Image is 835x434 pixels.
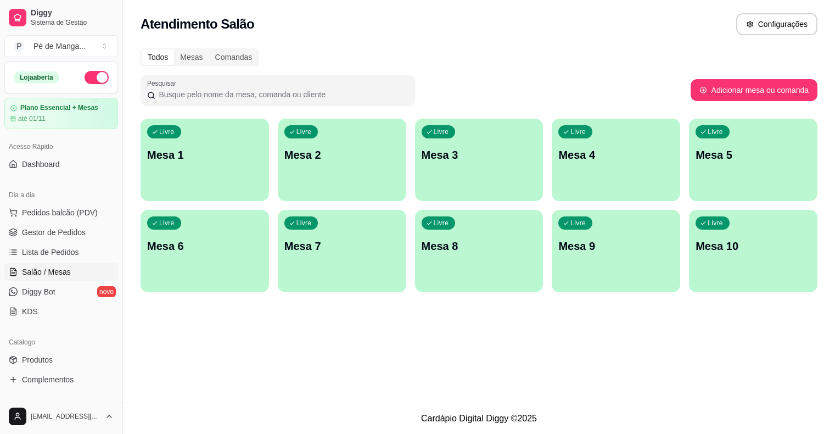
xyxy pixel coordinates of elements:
[415,119,543,201] button: LivreMesa 3
[696,147,811,163] p: Mesa 5
[147,238,262,254] p: Mesa 6
[31,18,114,27] span: Sistema de Gestão
[296,127,312,136] p: Livre
[284,147,400,163] p: Mesa 2
[4,283,118,301] a: Diggy Botnovo
[22,286,55,297] span: Diggy Bot
[570,127,586,136] p: Livre
[4,371,118,388] a: Complementos
[22,159,60,170] span: Dashboard
[22,266,71,277] span: Salão / Mesas
[696,238,811,254] p: Mesa 10
[22,306,38,317] span: KDS
[20,104,98,112] article: Plano Essencial + Mesas
[209,49,259,65] div: Comandas
[142,49,174,65] div: Todos
[4,303,118,320] a: KDS
[4,351,118,369] a: Produtos
[22,374,74,385] span: Complementos
[22,207,98,218] span: Pedidos balcão (PDV)
[22,354,53,365] span: Produtos
[147,147,262,163] p: Mesa 1
[552,119,680,201] button: LivreMesa 4
[296,219,312,227] p: Livre
[141,15,254,33] h2: Atendimento Salão
[736,13,817,35] button: Configurações
[708,127,723,136] p: Livre
[141,119,269,201] button: LivreMesa 1
[4,138,118,155] div: Acesso Rápido
[422,147,537,163] p: Mesa 3
[31,8,114,18] span: Diggy
[570,219,586,227] p: Livre
[558,147,674,163] p: Mesa 4
[4,4,118,31] a: DiggySistema de Gestão
[4,35,118,57] button: Select a team
[33,41,86,52] div: Pé de Manga ...
[147,79,180,88] label: Pesquisar
[159,219,175,227] p: Livre
[4,155,118,173] a: Dashboard
[4,204,118,221] button: Pedidos balcão (PDV)
[85,71,109,84] button: Alterar Status
[708,219,723,227] p: Livre
[22,227,86,238] span: Gestor de Pedidos
[552,210,680,292] button: LivreMesa 9
[4,333,118,351] div: Catálogo
[159,127,175,136] p: Livre
[4,263,118,281] a: Salão / Mesas
[558,238,674,254] p: Mesa 9
[415,210,543,292] button: LivreMesa 8
[174,49,209,65] div: Mesas
[123,403,835,434] footer: Cardápio Digital Diggy © 2025
[278,210,406,292] button: LivreMesa 7
[689,210,817,292] button: LivreMesa 10
[691,79,817,101] button: Adicionar mesa ou comanda
[434,127,449,136] p: Livre
[14,71,59,84] div: Loja aberta
[434,219,449,227] p: Livre
[4,224,118,241] a: Gestor de Pedidos
[4,403,118,430] button: [EMAIL_ADDRESS][DOMAIN_NAME]
[4,243,118,261] a: Lista de Pedidos
[278,119,406,201] button: LivreMesa 2
[141,210,269,292] button: LivreMesa 6
[689,119,817,201] button: LivreMesa 5
[4,186,118,204] div: Dia a dia
[14,41,25,52] span: P
[284,238,400,254] p: Mesa 7
[31,412,100,421] span: [EMAIL_ADDRESS][DOMAIN_NAME]
[4,98,118,129] a: Plano Essencial + Mesasaté 01/11
[18,114,46,123] article: até 01/11
[422,238,537,254] p: Mesa 8
[22,247,79,258] span: Lista de Pedidos
[155,89,408,100] input: Pesquisar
